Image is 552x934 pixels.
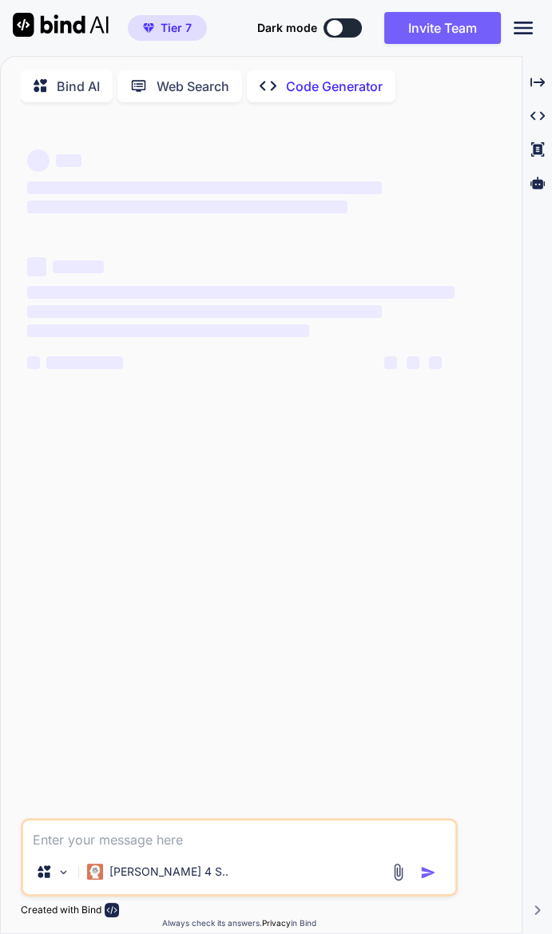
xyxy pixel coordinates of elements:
[27,324,309,337] span: ‌
[56,154,81,167] span: ‌
[27,305,382,318] span: ‌
[420,864,436,880] img: icon
[46,356,123,369] span: ‌
[143,23,154,33] img: premium
[407,356,419,369] span: ‌
[128,15,207,41] button: premiumTier 7
[21,917,458,929] p: Always check its answers. in Bind
[389,863,407,881] img: attachment
[157,77,229,96] p: Web Search
[105,903,119,917] img: bind-logo
[27,149,50,172] span: ‌
[57,865,70,879] img: Pick Models
[109,864,228,880] p: [PERSON_NAME] 4 S..
[262,918,291,928] span: Privacy
[286,77,383,96] p: Code Generator
[429,356,442,369] span: ‌
[27,257,46,276] span: ‌
[21,904,101,916] p: Created with Bind
[27,286,455,299] span: ‌
[257,20,317,36] span: Dark mode
[161,20,192,36] span: Tier 7
[13,13,109,37] img: Bind AI
[384,12,501,44] button: Invite Team
[53,260,104,273] span: ‌
[27,181,382,194] span: ‌
[384,356,397,369] span: ‌
[27,201,347,213] span: ‌
[87,864,103,880] img: Claude 4 Sonnet
[27,356,40,369] span: ‌
[57,77,100,96] p: Bind AI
